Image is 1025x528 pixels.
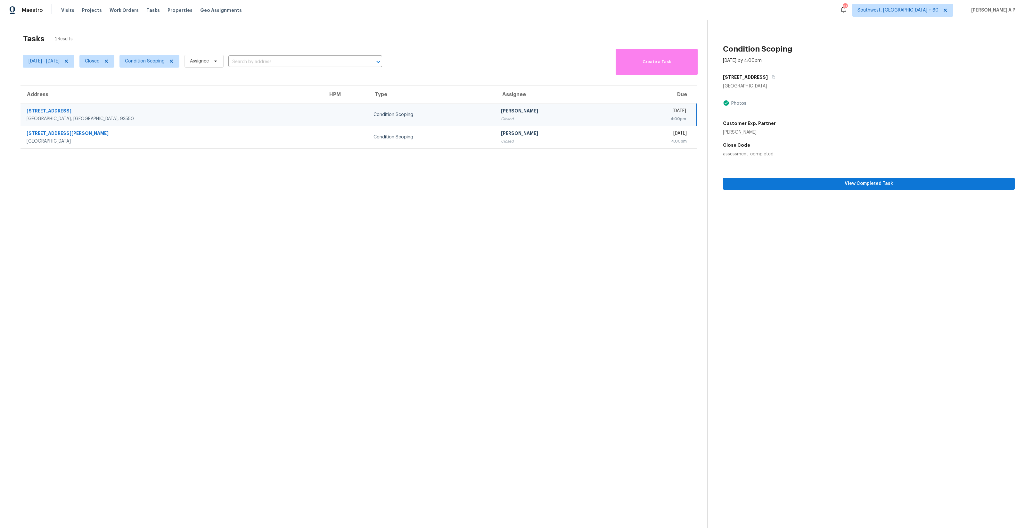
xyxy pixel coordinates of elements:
button: Create a Task [616,49,698,75]
span: Create a Task [619,58,694,66]
button: Open [374,57,383,66]
div: Condition Scoping [373,134,491,140]
h5: Customer Exp. Partner [723,120,776,127]
div: [PERSON_NAME] [501,108,611,116]
th: Due [617,86,697,103]
div: [GEOGRAPHIC_DATA] [27,138,318,144]
div: Condition Scoping [373,111,491,118]
div: [PERSON_NAME] [501,130,611,138]
span: Southwest, [GEOGRAPHIC_DATA] + 60 [857,7,939,13]
div: [DATE] by 4:00pm [723,57,762,64]
div: assessment_completed [723,151,1015,157]
div: 666 [843,4,847,10]
div: [GEOGRAPHIC_DATA] [723,83,1015,89]
div: Closed [501,138,611,144]
span: Maestro [22,7,43,13]
div: Photos [729,100,746,107]
span: Visits [61,7,74,13]
input: Search by address [228,57,364,67]
span: View Completed Task [728,180,1010,188]
img: Artifact Present Icon [723,100,729,106]
span: Closed [85,58,100,64]
span: Geo Assignments [200,7,242,13]
h5: Close Code [723,142,1015,148]
div: [STREET_ADDRESS][PERSON_NAME] [27,130,318,138]
span: 2 Results [55,36,73,42]
button: View Completed Task [723,178,1015,190]
div: [DATE] [622,130,687,138]
div: [PERSON_NAME] [723,129,776,136]
th: HPM [323,86,369,103]
div: [GEOGRAPHIC_DATA], [GEOGRAPHIC_DATA], 93550 [27,116,318,122]
div: 4:00pm [622,138,687,144]
h2: Condition Scoping [723,46,792,52]
button: Copy Address [768,71,776,83]
h5: [STREET_ADDRESS] [723,74,768,80]
div: [DATE] [622,108,686,116]
span: [DATE] - [DATE] [29,58,60,64]
th: Type [368,86,496,103]
th: Assignee [496,86,617,103]
span: Projects [82,7,102,13]
h2: Tasks [23,36,45,42]
div: 4:00pm [622,116,686,122]
div: [STREET_ADDRESS] [27,108,318,116]
span: [PERSON_NAME] A P [969,7,1015,13]
span: Work Orders [110,7,139,13]
span: Properties [168,7,193,13]
span: Assignee [190,58,209,64]
th: Address [20,86,323,103]
span: Tasks [146,8,160,12]
div: Closed [501,116,611,122]
span: Condition Scoping [125,58,165,64]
